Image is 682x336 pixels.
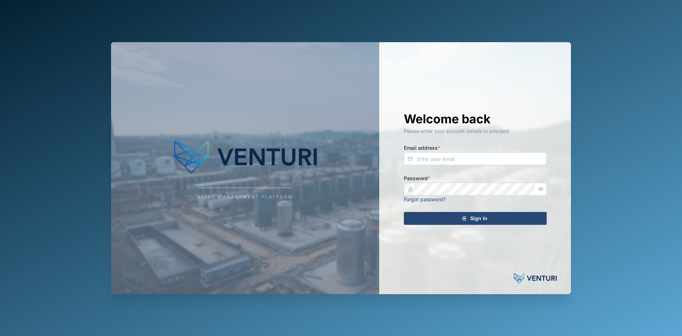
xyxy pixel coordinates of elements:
[404,212,547,225] button: Sign In
[470,212,487,224] span: Sign In
[174,135,317,178] img: Company Logo
[404,152,547,165] input: Enter your email
[404,127,547,135] div: Please enter your account details to proceed
[404,196,446,202] a: Forgot password?
[197,194,293,201] div: Asset Management Platform
[404,144,440,152] label: Email address
[404,174,430,182] label: Password
[404,111,547,127] h1: Welcome back
[514,271,557,286] img: Powered by: Venturi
